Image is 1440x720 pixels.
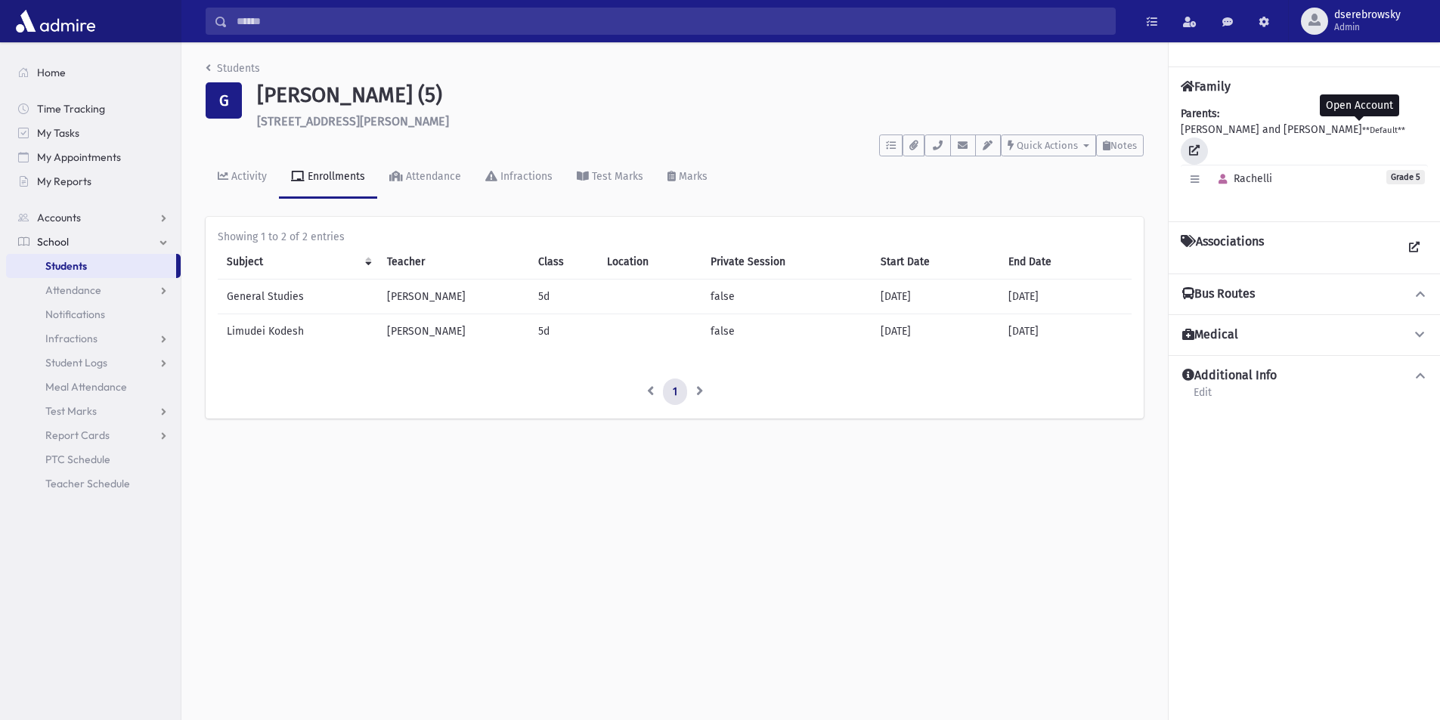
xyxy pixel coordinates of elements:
div: Enrollments [305,170,365,183]
span: Notes [1110,140,1137,151]
div: G [206,82,242,119]
div: Open Account [1320,94,1399,116]
span: Students [45,259,87,273]
h4: Bus Routes [1182,286,1255,302]
h4: Family [1181,79,1231,94]
td: [DATE] [872,314,999,348]
button: Notes [1096,134,1144,156]
a: 1 [663,379,687,406]
td: [DATE] [999,279,1132,314]
a: Teacher Schedule [6,471,181,496]
button: Medical [1181,327,1428,343]
span: Test Marks [45,404,97,418]
td: 5d [529,279,598,314]
img: AdmirePro [12,6,99,36]
nav: breadcrumb [206,60,260,82]
span: Home [37,66,66,79]
div: [PERSON_NAME] and [PERSON_NAME] [1181,106,1428,209]
span: dserebrowsky [1334,9,1401,21]
th: End Date [999,245,1132,280]
a: Time Tracking [6,97,181,121]
span: Infractions [45,332,98,345]
span: Report Cards [45,428,110,442]
a: Infractions [473,156,565,199]
a: PTC Schedule [6,447,181,471]
button: Bus Routes [1181,286,1428,302]
a: Accounts [6,205,181,230]
td: 5d [529,314,598,348]
span: My Reports [37,175,91,188]
a: Edit [1193,384,1212,411]
h4: Additional Info [1182,368,1277,384]
td: [DATE] [999,314,1132,348]
a: Marks [655,156,720,199]
div: Attendance [403,170,461,183]
span: Time Tracking [37,102,105,116]
a: Report Cards [6,423,181,447]
a: My Tasks [6,121,181,145]
span: Accounts [37,211,81,224]
td: Limudei Kodesh [218,314,378,348]
b: Parents: [1181,107,1219,120]
div: Infractions [497,170,553,183]
div: Activity [228,170,267,183]
td: [PERSON_NAME] [378,279,529,314]
div: Test Marks [589,170,643,183]
a: My Reports [6,169,181,193]
a: My Appointments [6,145,181,169]
a: Attendance [377,156,473,199]
span: Meal Attendance [45,380,127,394]
span: PTC Schedule [45,453,110,466]
a: School [6,230,181,254]
td: false [701,314,872,348]
a: Notifications [6,302,181,326]
th: Teacher [378,245,529,280]
a: Enrollments [279,156,377,199]
span: Notifications [45,307,105,321]
span: My Tasks [37,126,79,140]
span: Attendance [45,283,101,297]
td: false [701,279,872,314]
a: Attendance [6,278,181,302]
span: Student Logs [45,356,107,369]
span: My Appointments [37,150,121,164]
input: Search [228,8,1115,35]
a: Meal Attendance [6,375,181,399]
span: School [37,235,69,249]
h6: [STREET_ADDRESS][PERSON_NAME] [257,114,1144,128]
th: Start Date [872,245,999,280]
a: Student Logs [6,351,181,375]
td: [DATE] [872,279,999,314]
th: Location [598,245,702,280]
td: General Studies [218,279,378,314]
a: Home [6,60,181,85]
a: Students [6,254,176,278]
span: Rachelli [1212,172,1272,185]
h1: [PERSON_NAME] (5) [257,82,1144,108]
span: Quick Actions [1017,140,1078,151]
h4: Associations [1181,234,1264,261]
span: Teacher Schedule [45,477,130,490]
h4: Medical [1182,327,1238,343]
div: Showing 1 to 2 of 2 entries [218,229,1132,245]
th: Private Session [701,245,872,280]
th: Subject [218,245,378,280]
a: Infractions [6,326,181,351]
a: View all Associations [1401,234,1428,261]
td: [PERSON_NAME] [378,314,529,348]
span: Admin [1334,21,1401,33]
a: Activity [206,156,279,199]
button: Additional Info [1181,368,1428,384]
a: Test Marks [6,399,181,423]
a: Test Marks [565,156,655,199]
button: Quick Actions [1001,134,1096,156]
a: Students [206,62,260,75]
th: Class [529,245,598,280]
span: Grade 5 [1386,170,1425,184]
div: Marks [676,170,708,183]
